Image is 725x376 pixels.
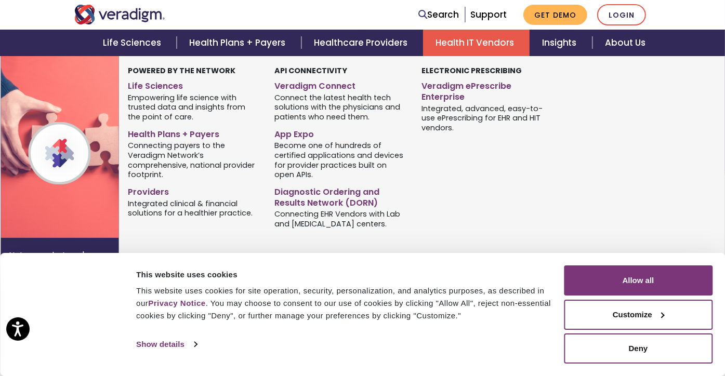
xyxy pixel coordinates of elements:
span: Connecting EHR Vendors with Lab and [MEDICAL_DATA] centers. [274,209,406,229]
div: This website uses cookies for site operation, security, personalization, and analytics purposes, ... [136,285,552,322]
a: App Expo [274,125,406,140]
a: Veradigm ePrescribe Enterprise [421,77,553,103]
span: Connect the latest health tech solutions with the physicians and patients who need them. [274,92,406,122]
button: Customize [564,300,713,330]
a: About Us [592,30,658,56]
button: Allow all [564,265,713,296]
a: Support [470,8,507,21]
a: Privacy Notice [148,299,205,307]
a: Life Sciences [90,30,177,56]
a: Diagnostic Ordering and Results Network (DORN) [274,183,406,209]
img: Veradigm Network [1,56,168,238]
a: Search [419,8,459,22]
span: Integrated clinical & financial solutions for a healthier practice. [128,198,259,218]
span: Empowering life science with trusted data and insights from the point of care. [128,92,259,122]
a: Life Sciences [128,77,259,92]
a: Health IT Vendors [423,30,530,56]
p: Not sure what you're looking for? [9,250,110,270]
span: Integrated, advanced, easy-to-use ePrescribing for EHR and HIT vendors. [421,103,553,133]
a: Health Plans + Payers [177,30,301,56]
a: Get Demo [523,5,587,25]
a: Providers [128,183,259,198]
a: Health Plans + Payers [128,125,259,140]
div: This website uses cookies [136,268,552,281]
span: Become one of hundreds of certified applications and devices for provider practices built on open... [274,140,406,180]
a: Veradigm Connect [274,77,406,92]
a: Healthcare Providers [301,30,423,56]
span: Connecting payers to the Veradigm Network’s comprehensive, national provider footprint. [128,140,259,180]
strong: Powered by the Network [128,65,235,76]
a: Show details [136,337,196,352]
a: Login [597,4,646,25]
strong: Electronic Prescribing [421,65,522,76]
iframe: Drift Chat Widget [526,302,713,364]
img: Veradigm logo [74,5,165,24]
strong: API Connectivity [274,65,347,76]
a: Insights [530,30,592,56]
